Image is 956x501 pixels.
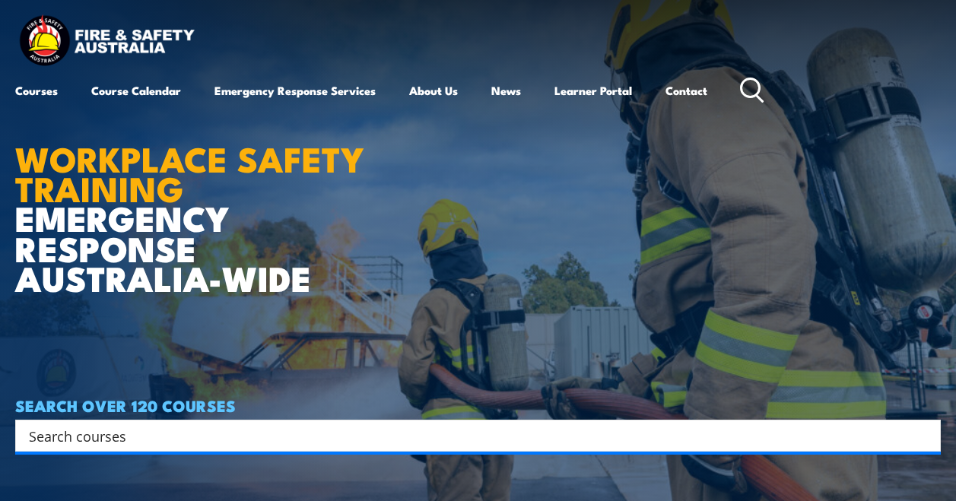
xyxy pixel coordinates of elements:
[554,72,632,109] a: Learner Portal
[491,72,521,109] a: News
[15,72,58,109] a: Courses
[214,72,376,109] a: Emergency Response Services
[91,72,181,109] a: Course Calendar
[914,425,935,446] button: Search magnifier button
[32,425,910,446] form: Search form
[409,72,458,109] a: About Us
[15,397,941,414] h4: SEARCH OVER 120 COURSES
[15,105,387,292] h1: EMERGENCY RESPONSE AUSTRALIA-WIDE
[29,424,907,447] input: Search input
[15,132,364,214] strong: WORKPLACE SAFETY TRAINING
[665,72,707,109] a: Contact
